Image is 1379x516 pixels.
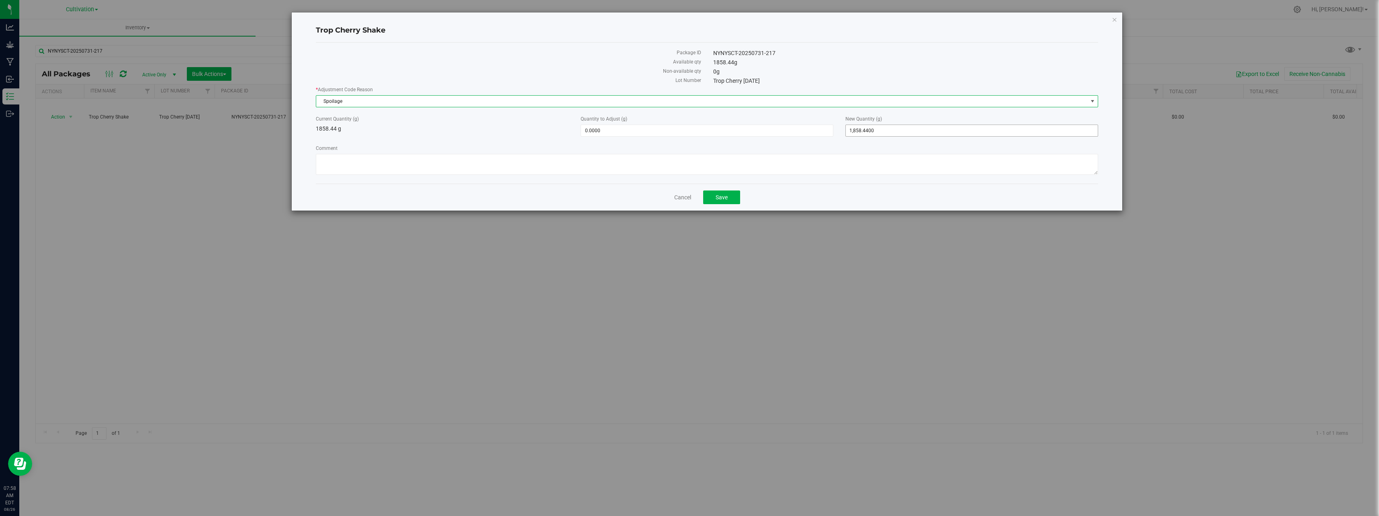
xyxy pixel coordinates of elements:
label: Lot Number [316,77,701,84]
h4: Trop Cherry Shake [316,25,1098,36]
div: Trop Cherry [DATE] [707,77,1104,85]
label: Comment [316,145,1098,152]
button: Save [703,190,740,204]
label: Quantity to Adjust (g) [581,115,833,123]
span: 1858.44 g [316,125,341,132]
span: 1858.44 [713,59,737,66]
span: Spoilage [316,96,1087,107]
span: g [734,59,737,66]
label: Available qty [316,58,701,66]
span: Save [716,194,728,201]
label: Current Quantity (g) [316,115,569,123]
div: NYNYSCT-20250731-217 [707,49,1104,57]
span: select [1087,96,1097,107]
span: g [716,68,720,75]
input: 1,858.4400 [846,125,1098,136]
input: 0.0000 [581,125,833,136]
span: 0 [713,68,720,75]
label: Package ID [316,49,701,56]
label: New Quantity (g) [845,115,1098,123]
iframe: Resource center [8,452,32,476]
a: Cancel [674,193,691,201]
label: Adjustment Code Reason [316,86,1098,93]
label: Non-available qty [316,68,701,75]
